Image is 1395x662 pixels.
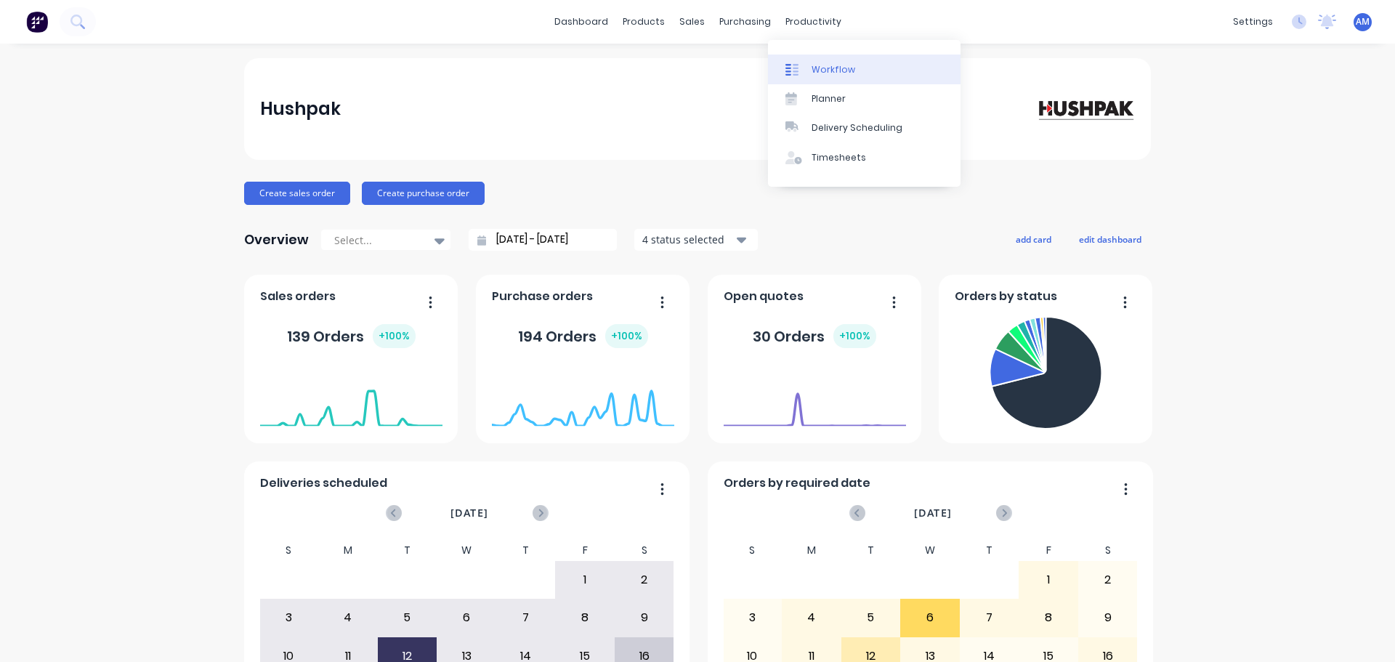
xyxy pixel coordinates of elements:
div: 8 [556,600,614,636]
div: 5 [379,600,437,636]
div: M [782,540,841,561]
div: 2 [1079,562,1137,598]
div: + 100 % [373,324,416,348]
span: [DATE] [450,505,488,521]
div: Overview [244,225,309,254]
div: 7 [961,600,1019,636]
div: 139 Orders [287,324,416,348]
img: Hushpak [1033,96,1135,121]
a: Timesheets [768,143,961,172]
div: 6 [437,600,496,636]
button: add card [1006,230,1061,249]
div: 4 status selected [642,232,734,247]
span: Open quotes [724,288,804,305]
div: 5 [842,600,900,636]
a: dashboard [547,11,615,33]
div: 4 [783,600,841,636]
div: S [259,540,319,561]
div: 7 [497,600,555,636]
div: T [378,540,437,561]
img: Factory [26,11,48,33]
div: 30 Orders [753,324,876,348]
div: T [960,540,1019,561]
div: products [615,11,672,33]
div: S [615,540,674,561]
a: Planner [768,84,961,113]
div: settings [1226,11,1280,33]
span: [DATE] [914,505,952,521]
button: Create sales order [244,182,350,205]
div: 1 [1019,562,1077,598]
div: 4 [319,600,377,636]
span: Sales orders [260,288,336,305]
a: Delivery Scheduling [768,113,961,142]
a: Workflow [768,55,961,84]
div: S [1078,540,1138,561]
div: productivity [778,11,849,33]
div: F [1019,540,1078,561]
div: Hushpak [260,94,341,124]
div: Planner [812,92,846,105]
div: S [723,540,783,561]
div: 9 [615,600,674,636]
div: purchasing [712,11,778,33]
div: 3 [260,600,318,636]
div: + 100 % [605,324,648,348]
span: Orders by status [955,288,1057,305]
div: W [437,540,496,561]
div: Workflow [812,63,855,76]
span: AM [1356,15,1370,28]
button: 4 status selected [634,229,758,251]
div: + 100 % [833,324,876,348]
span: Purchase orders [492,288,593,305]
button: edit dashboard [1069,230,1151,249]
div: 194 Orders [518,324,648,348]
div: T [496,540,556,561]
div: F [555,540,615,561]
button: Create purchase order [362,182,485,205]
div: 6 [901,600,959,636]
div: Delivery Scheduling [812,121,902,134]
div: W [900,540,960,561]
div: 1 [556,562,614,598]
div: 8 [1019,600,1077,636]
div: T [841,540,901,561]
div: M [318,540,378,561]
div: 9 [1079,600,1137,636]
div: 3 [724,600,782,636]
div: 2 [615,562,674,598]
div: sales [672,11,712,33]
div: Timesheets [812,151,866,164]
